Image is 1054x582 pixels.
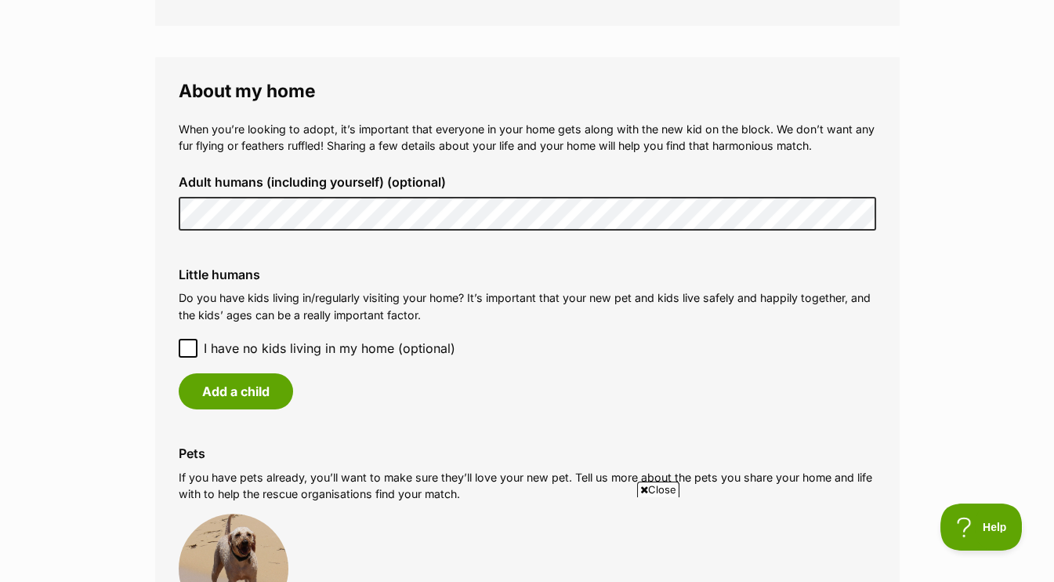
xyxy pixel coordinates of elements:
[147,504,907,574] iframe: Advertisement
[179,446,876,460] label: Pets
[637,482,679,497] span: Close
[179,121,876,155] p: When you’re looking to adopt, it’s important that everyone in your home gets along with the new k...
[179,469,876,503] p: If you have pets already, you’ll want to make sure they’ll love your new pet. Tell us more about ...
[179,81,876,101] legend: About my home
[204,339,455,358] span: I have no kids living in my home (optional)
[179,289,876,323] p: Do you have kids living in/regularly visiting your home? It’s important that your new pet and kid...
[940,504,1023,551] iframe: Help Scout Beacon - Open
[179,373,293,409] button: Add a child
[179,267,876,282] label: Little humans
[179,175,876,189] label: Adult humans (including yourself) (optional)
